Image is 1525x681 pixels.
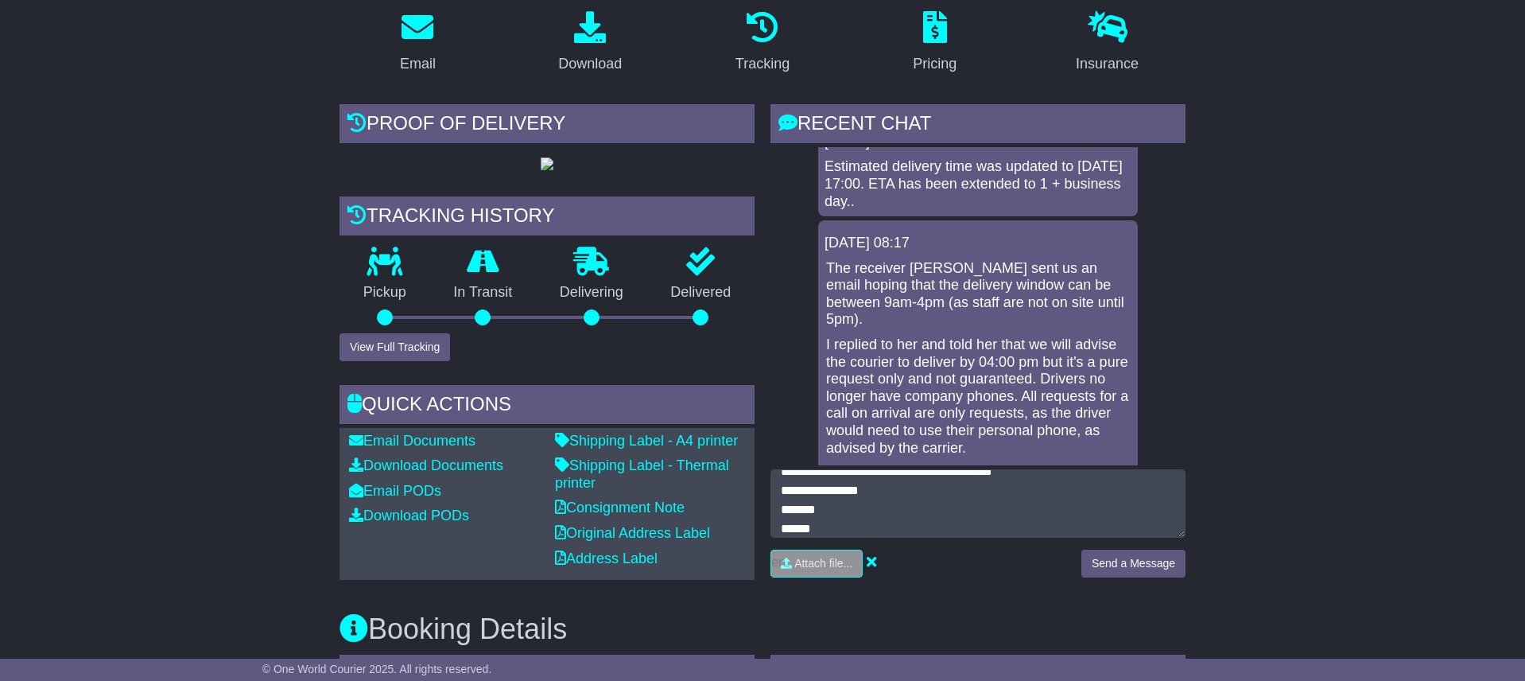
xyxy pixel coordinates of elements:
[902,6,967,80] a: Pricing
[826,260,1130,329] p: The receiver [PERSON_NAME] sent us an email hoping that the delivery window can be between 9am-4p...
[349,457,503,473] a: Download Documents
[555,551,658,566] a: Address Label
[340,333,450,361] button: View Full Tracking
[340,284,430,302] p: Pickup
[555,457,729,491] a: Shipping Label - Thermal printer
[555,525,710,541] a: Original Address Label
[558,53,622,75] div: Download
[340,104,755,147] div: Proof of Delivery
[825,235,1131,252] div: [DATE] 08:17
[735,53,790,75] div: Tracking
[340,197,755,239] div: Tracking history
[349,483,441,499] a: Email PODs
[541,158,553,170] img: GetPodImage
[1081,550,1185,578] button: Send a Message
[725,6,800,80] a: Tracking
[262,663,492,675] span: © One World Courier 2025. All rights reserved.
[1065,6,1149,80] a: Insurance
[349,433,475,449] a: Email Documents
[400,53,436,75] div: Email
[826,337,1130,457] p: I replied to her and told her that we will advise the courier to deliver by 04:00 pm but it's a p...
[1076,53,1139,75] div: Insurance
[826,465,1130,482] p: -[PERSON_NAME]
[555,433,738,449] a: Shipping Label - A4 printer
[825,158,1131,210] div: Estimated delivery time was updated to [DATE] 17:00. ETA has been extended to 1 + business day..
[647,284,755,302] p: Delivered
[536,284,647,302] p: Delivering
[913,53,957,75] div: Pricing
[340,385,755,428] div: Quick Actions
[555,500,685,516] a: Consignment Note
[430,284,537,302] p: In Transit
[548,6,632,80] a: Download
[349,508,469,523] a: Download PODs
[770,104,1185,147] div: RECENT CHAT
[340,613,1185,645] h3: Booking Details
[390,6,446,80] a: Email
